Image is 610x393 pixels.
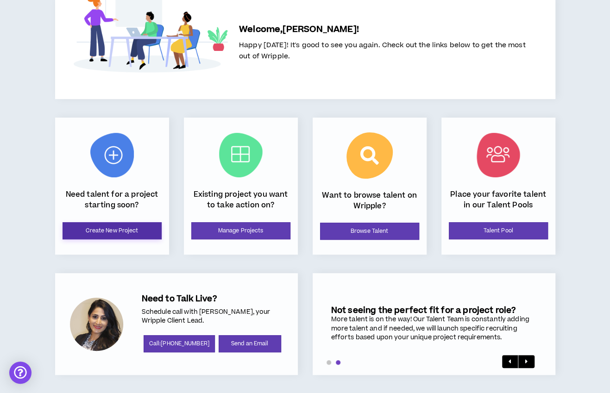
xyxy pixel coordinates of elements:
div: Open Intercom Messenger [9,362,31,384]
img: New Project [90,133,134,177]
span: Happy [DATE]! It's good to see you again. Check out the links below to get the most out of Wripple. [239,40,526,61]
a: Manage Projects [191,222,290,239]
h5: Need to Talk Live? [142,294,283,304]
p: Existing project you want to take action on? [191,189,290,210]
p: Schedule call with [PERSON_NAME], your Wripple Client Lead. [142,308,283,326]
h5: Not seeing the perfect fit for a project role? [331,306,537,315]
p: Place your favorite talent in our Talent Pools [449,189,548,210]
div: Kiran B. [70,298,123,351]
img: Current Projects [219,133,263,177]
a: Talent Pool [449,222,548,239]
a: Call:[PHONE_NUMBER] [144,335,215,352]
img: Talent Pool [477,133,520,177]
div: More talent is on the way! Our Talent Team is constantly adding more talent and if needed, we wil... [331,315,537,343]
a: Browse Talent [320,223,419,240]
a: Send an Email [219,335,281,352]
p: Want to browse talent on Wripple? [320,190,419,211]
p: Need talent for a project starting soon? [63,189,162,210]
a: Create New Project [63,222,162,239]
h5: Welcome, [PERSON_NAME] ! [239,23,526,36]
